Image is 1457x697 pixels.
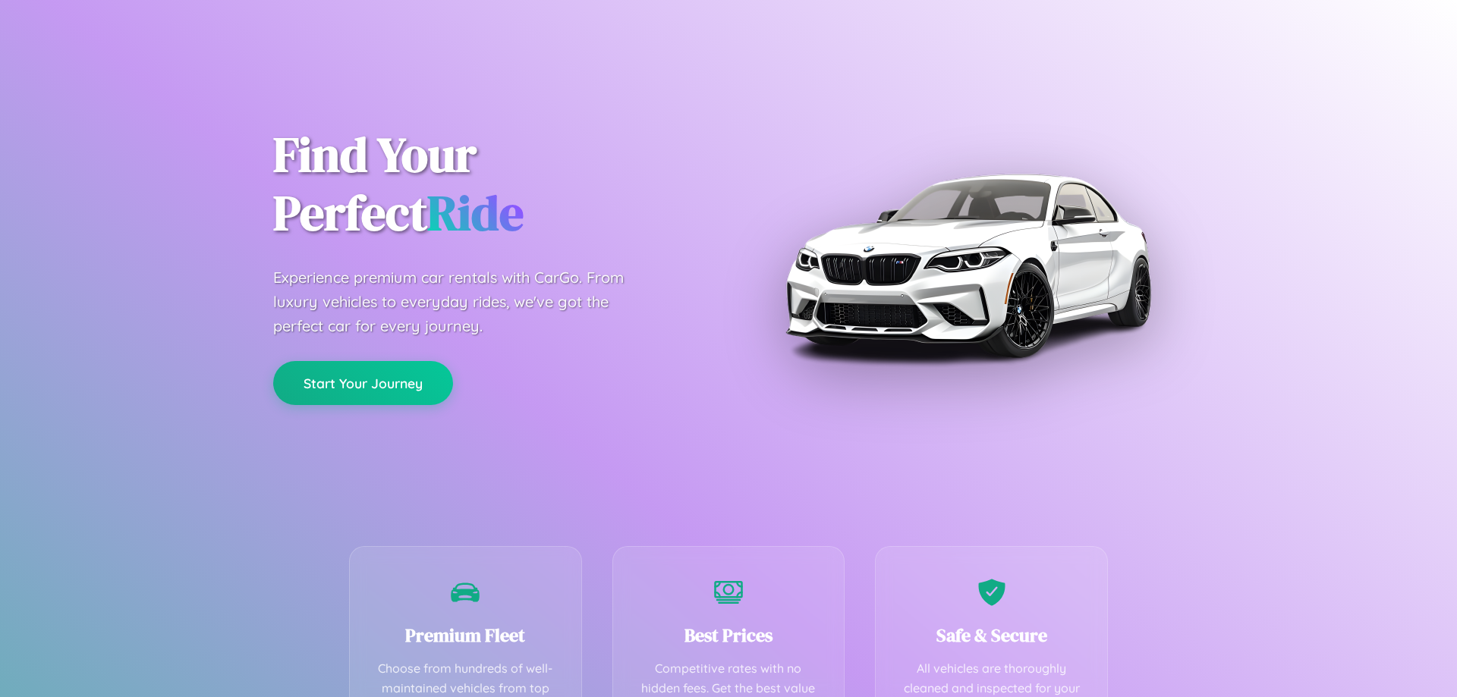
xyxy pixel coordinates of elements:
[636,623,822,648] h3: Best Prices
[273,361,453,405] button: Start Your Journey
[427,180,524,246] span: Ride
[273,126,706,243] h1: Find Your Perfect
[778,76,1157,455] img: Premium BMW car rental vehicle
[273,265,653,338] p: Experience premium car rentals with CarGo. From luxury vehicles to everyday rides, we've got the ...
[373,623,559,648] h3: Premium Fleet
[898,623,1084,648] h3: Safe & Secure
